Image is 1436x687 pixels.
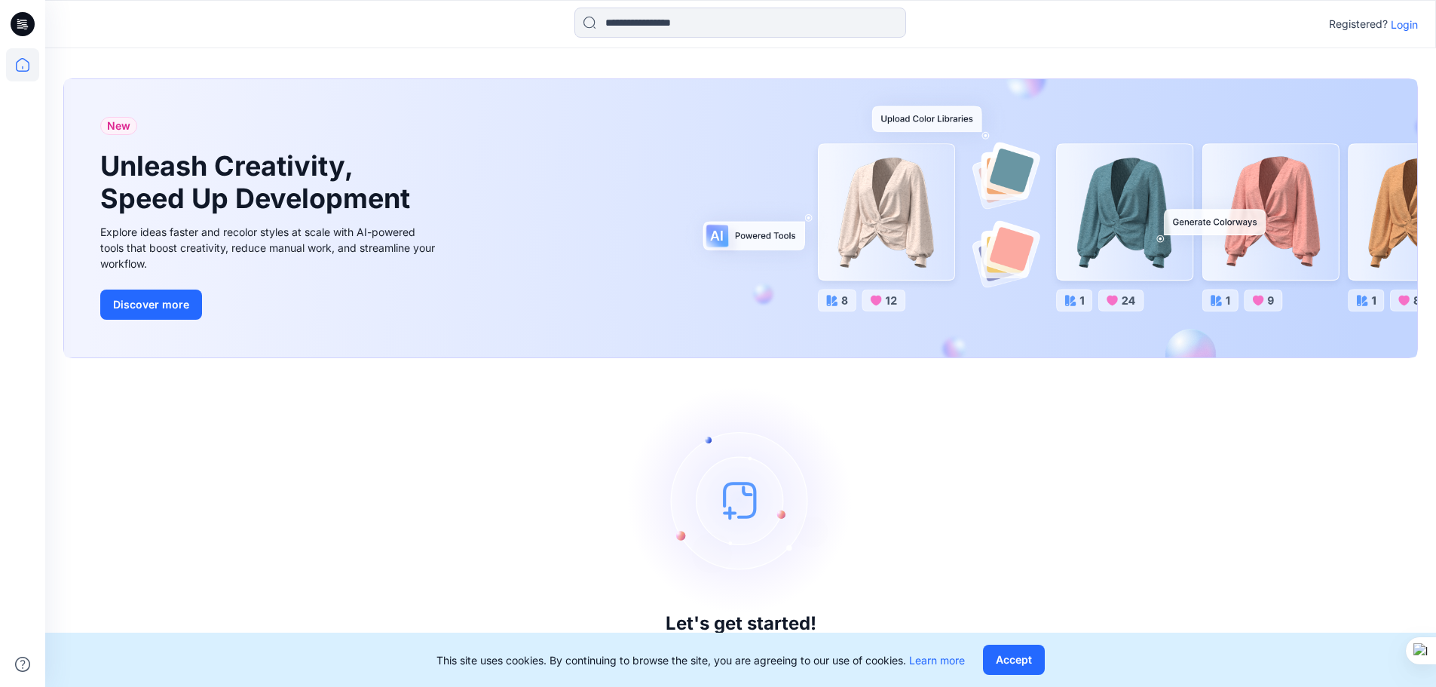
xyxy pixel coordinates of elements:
a: Discover more [100,290,439,320]
img: empty-state-image.svg [628,387,854,613]
span: New [107,117,130,135]
p: Login [1391,17,1418,32]
button: Discover more [100,290,202,320]
p: This site uses cookies. By continuing to browse the site, you are agreeing to our use of cookies. [436,652,965,668]
button: Accept [983,645,1045,675]
h3: Let's get started! [666,613,816,634]
h1: Unleash Creativity, Speed Up Development [100,150,417,215]
a: Learn more [909,654,965,667]
p: Registered? [1329,15,1388,33]
div: Explore ideas faster and recolor styles at scale with AI-powered tools that boost creativity, red... [100,224,439,271]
